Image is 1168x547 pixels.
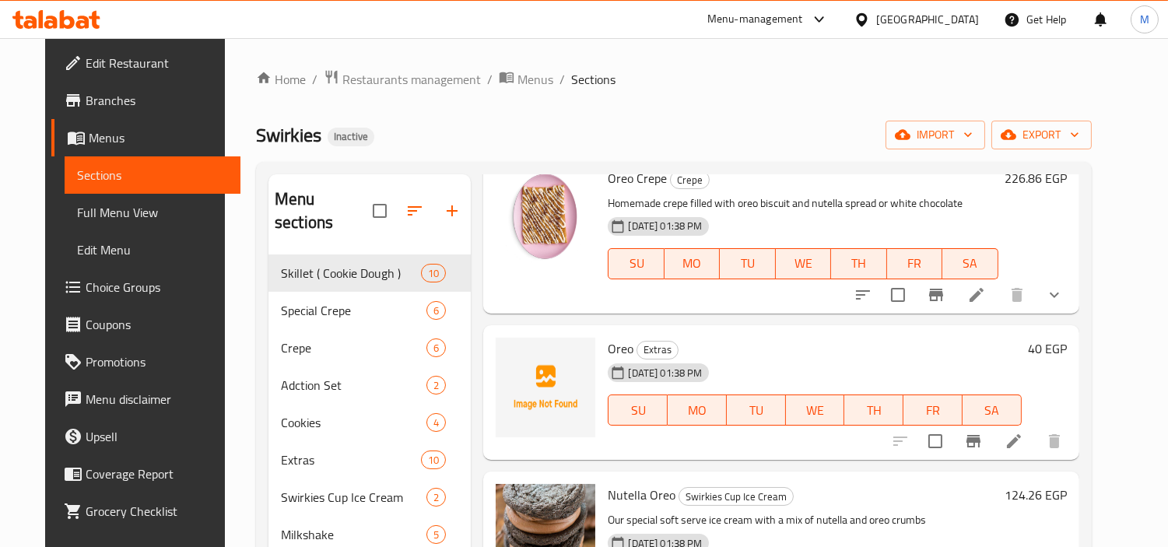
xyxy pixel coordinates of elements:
[281,451,421,469] span: Extras
[898,125,973,145] span: import
[268,292,471,329] div: Special Crepe6
[51,343,240,380] a: Promotions
[281,488,426,507] span: Swirkies Cup Ice Cream
[831,248,886,279] button: TH
[608,167,667,190] span: Oreo Crepe
[720,248,775,279] button: TU
[1036,423,1073,460] button: delete
[281,301,426,320] span: Special Crepe
[268,254,471,292] div: Skillet ( Cookie Dough )10
[51,455,240,493] a: Coverage Report
[942,248,998,279] button: SA
[324,69,481,89] a: Restaurants management
[427,378,445,393] span: 2
[86,465,228,483] span: Coverage Report
[668,394,727,426] button: MO
[837,252,880,275] span: TH
[991,121,1092,149] button: export
[487,70,493,89] li: /
[517,70,553,89] span: Menus
[851,399,897,422] span: TH
[51,268,240,306] a: Choice Groups
[496,338,595,437] img: Oreo
[89,128,228,147] span: Menus
[671,252,714,275] span: MO
[51,493,240,530] a: Grocery Checklist
[51,418,240,455] a: Upsell
[844,394,903,426] button: TH
[1045,286,1064,304] svg: Show Choices
[893,252,936,275] span: FR
[622,219,708,233] span: [DATE] 01:38 PM
[268,329,471,366] div: Crepe6
[608,337,633,360] span: Oreo
[328,128,374,146] div: Inactive
[955,423,992,460] button: Branch-specific-item
[268,404,471,441] div: Cookies4
[608,510,998,530] p: Our special soft serve ice cream with a mix of nutella and oreo crumbs
[608,194,998,213] p: Homemade crepe filled with oreo biscuit and nutella spread or white chocolate
[1005,167,1067,189] h6: 226.86 EGP
[776,248,831,279] button: WE
[363,195,396,227] span: Select all sections
[707,10,803,29] div: Menu-management
[674,399,721,422] span: MO
[1028,338,1067,359] h6: 40 EGP
[882,279,914,311] span: Select to update
[608,483,675,507] span: Nutella Oreo
[281,525,426,544] span: Milkshake
[637,341,679,359] div: Extras
[671,171,709,189] span: Crepe
[86,278,228,296] span: Choice Groups
[86,352,228,371] span: Promotions
[782,252,825,275] span: WE
[421,264,446,282] div: items
[256,70,306,89] a: Home
[903,394,963,426] button: FR
[1036,276,1073,314] button: show more
[427,490,445,505] span: 2
[1005,484,1067,506] h6: 124.26 EGP
[77,240,228,259] span: Edit Menu
[77,203,228,222] span: Full Menu View
[51,44,240,82] a: Edit Restaurant
[967,286,986,304] a: Edit menu item
[427,341,445,356] span: 6
[86,427,228,446] span: Upsell
[86,54,228,72] span: Edit Restaurant
[422,453,445,468] span: 10
[615,399,661,422] span: SU
[268,366,471,404] div: Adction Set2
[726,252,769,275] span: TU
[256,117,321,153] span: Swirkies
[51,119,240,156] a: Menus
[422,266,445,281] span: 10
[281,264,421,282] span: Skillet ( Cookie Dough )
[427,416,445,430] span: 4
[844,276,882,314] button: sort-choices
[887,248,942,279] button: FR
[268,441,471,479] div: Extras10
[496,167,595,267] img: Oreo Crepe
[51,82,240,119] a: Branches
[499,69,553,89] a: Menus
[426,488,446,507] div: items
[65,156,240,194] a: Sections
[77,166,228,184] span: Sections
[65,194,240,231] a: Full Menu View
[427,528,445,542] span: 5
[910,399,956,422] span: FR
[733,399,780,422] span: TU
[949,252,991,275] span: SA
[608,394,668,426] button: SU
[312,70,317,89] li: /
[86,502,228,521] span: Grocery Checklist
[969,399,1015,422] span: SA
[615,252,658,275] span: SU
[281,413,426,432] span: Cookies
[256,69,1092,89] nav: breadcrumb
[637,341,678,359] span: Extras
[51,380,240,418] a: Menu disclaimer
[679,488,793,506] span: Swirkies Cup Ice Cream
[963,394,1022,426] button: SA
